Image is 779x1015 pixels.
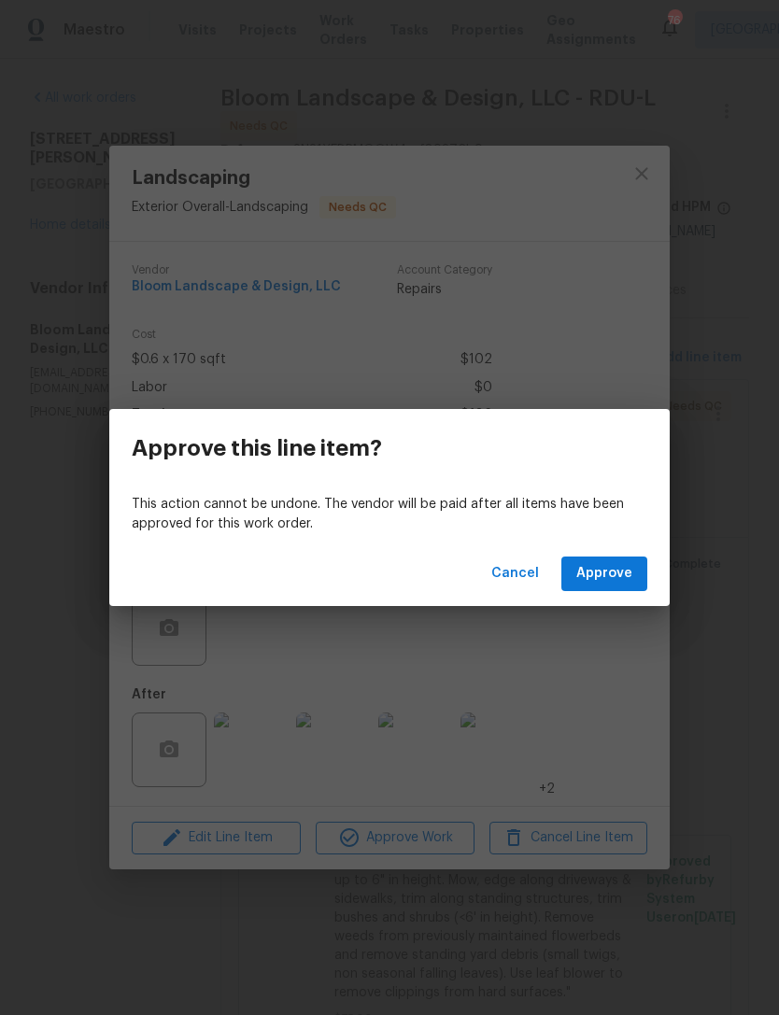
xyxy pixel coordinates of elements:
[561,557,647,591] button: Approve
[491,562,539,585] span: Cancel
[576,562,632,585] span: Approve
[132,435,382,461] h3: Approve this line item?
[484,557,546,591] button: Cancel
[132,495,647,534] p: This action cannot be undone. The vendor will be paid after all items have been approved for this...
